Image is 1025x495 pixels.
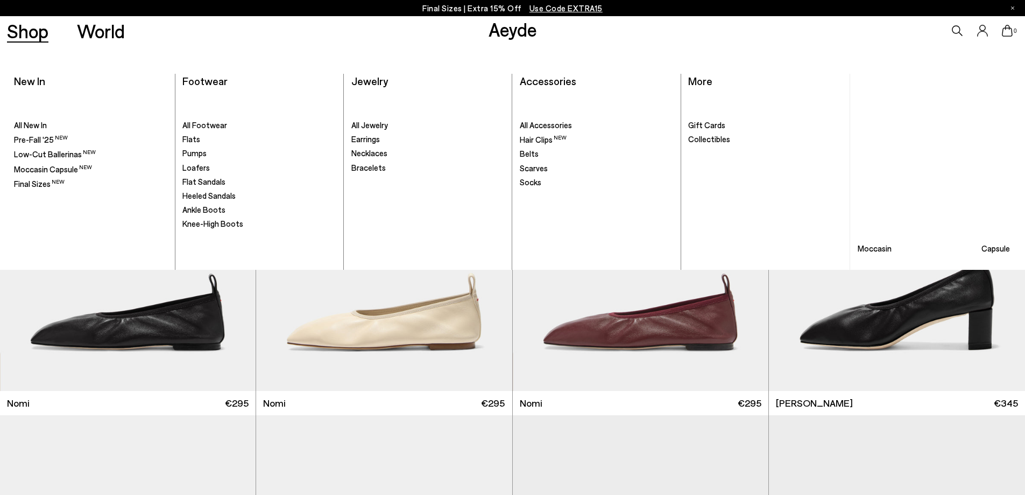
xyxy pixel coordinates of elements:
[422,2,603,15] p: Final Sizes | Extra 15% Off
[182,219,243,228] span: Knee-High Boots
[182,163,210,172] span: Loafers
[351,148,505,159] a: Necklaces
[351,74,388,87] a: Jewelry
[351,134,380,144] span: Earrings
[481,396,505,410] span: €295
[182,205,336,215] a: Ankle Boots
[182,177,336,187] a: Flat Sandals
[14,164,92,174] span: Moccasin Capsule
[182,177,225,186] span: Flat Sandals
[14,178,168,190] a: Final Sizes
[182,191,336,201] a: Heeled Sandals
[182,120,227,130] span: All Footwear
[14,164,168,175] a: Moccasin Capsule
[182,148,336,159] a: Pumps
[182,120,336,131] a: All Footwear
[520,74,576,87] a: Accessories
[1013,28,1018,34] span: 0
[77,22,125,40] a: World
[351,134,505,145] a: Earrings
[520,120,572,130] span: All Accessories
[489,18,537,40] a: Aeyde
[351,163,386,172] span: Bracelets
[688,134,730,144] span: Collectibles
[14,179,65,189] span: Final Sizes
[520,163,674,174] a: Scarves
[688,74,712,87] a: More
[520,120,674,131] a: All Accessories
[351,120,505,131] a: All Jewelry
[858,245,892,253] h3: Moccasin
[688,120,725,130] span: Gift Cards
[14,149,96,159] span: Low-Cut Ballerinas
[182,134,336,145] a: Flats
[182,74,228,87] a: Footwear
[850,74,1018,263] img: Mobile_e6eede4d-78b8-4bd1-ae2a-4197e375e133_900x.jpg
[520,135,567,144] span: Hair Clips
[520,149,674,159] a: Belts
[351,163,505,173] a: Bracelets
[738,396,761,410] span: €295
[769,391,1025,415] a: [PERSON_NAME] €345
[688,120,843,131] a: Gift Cards
[688,134,843,145] a: Collectibles
[513,391,768,415] a: Nomi €295
[182,219,336,229] a: Knee-High Boots
[225,396,249,410] span: €295
[182,163,336,173] a: Loafers
[263,396,286,410] span: Nomi
[994,396,1018,410] span: €345
[256,391,512,415] a: Nomi €295
[14,120,47,130] span: All New In
[1002,25,1013,37] a: 0
[776,396,853,410] span: [PERSON_NAME]
[182,191,236,200] span: Heeled Sandals
[182,148,207,158] span: Pumps
[981,245,1010,253] h3: Capsule
[7,396,30,410] span: Nomi
[520,396,542,410] span: Nomi
[520,177,674,188] a: Socks
[14,74,45,87] a: New In
[14,149,168,160] a: Low-Cut Ballerinas
[520,134,674,145] a: Hair Clips
[14,135,68,144] span: Pre-Fall '25
[7,22,48,40] a: Shop
[520,149,539,158] span: Belts
[351,148,387,158] span: Necklaces
[182,134,200,144] span: Flats
[529,3,603,13] span: Navigate to /collections/ss25-final-sizes
[14,134,168,145] a: Pre-Fall '25
[850,74,1018,263] a: Moccasin Capsule
[182,205,225,214] span: Ankle Boots
[520,163,548,173] span: Scarves
[520,177,541,187] span: Socks
[14,120,168,131] a: All New In
[351,120,388,130] span: All Jewelry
